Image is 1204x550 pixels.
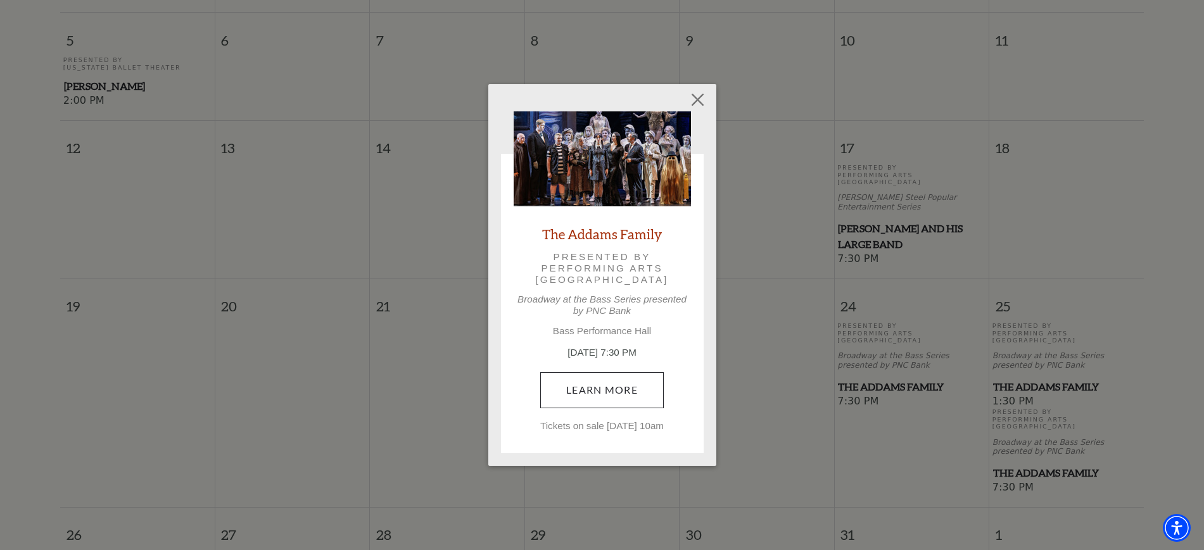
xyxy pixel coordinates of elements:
a: October 24, 7:30 PM Learn More Tickets on sale Friday, June 27th at 10am [540,372,664,408]
div: Accessibility Menu [1163,514,1191,542]
p: [DATE] 7:30 PM [514,346,691,360]
p: Tickets on sale [DATE] 10am [514,420,691,432]
p: Presented by Performing Arts [GEOGRAPHIC_DATA] [531,251,673,286]
p: Bass Performance Hall [514,325,691,337]
p: Broadway at the Bass Series presented by PNC Bank [514,294,691,316]
a: The Addams Family [542,225,662,242]
button: Close [685,88,709,112]
img: The Addams Family [514,111,691,206]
